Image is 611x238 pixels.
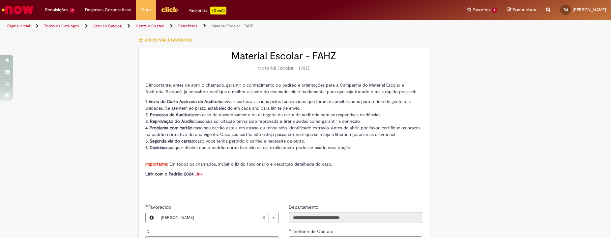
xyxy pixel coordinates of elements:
a: Gente e Gestão [136,23,164,29]
span: Necessários - Favorecido [148,204,172,210]
strong: 3. Reprovação do Auxílio: [145,119,195,124]
button: Adicionar a Favoritos [138,33,196,47]
strong: Link com o Padrão 2024 [145,171,193,177]
a: Benefícios [178,23,197,29]
span: 6 [70,8,75,13]
span: Somente leitura - Departamento [289,204,320,210]
span: More [141,7,151,13]
span: Obrigatório Preenchido [145,204,148,207]
abbr: Limpar campo Favorecido [259,212,269,223]
strong: 1. Envio de Carta Assinada de Auditoria: [145,99,223,104]
span: 1 [492,8,497,13]
span: Rascunhos [512,7,536,13]
a: Link [194,171,203,177]
div: Padroniza [189,7,226,14]
button: Favorecido, Visualizar este registro Thaynna Da Silva Moura [146,212,158,223]
input: Departamento [289,212,422,223]
span: caso sua solicitação tenha sido reprovada e tirar dúvidas como garantir a correção. [145,119,361,124]
span: em caso de questionamento da categoria da carta de auditoria com as respectivas evidências. [145,112,381,118]
span: É importante, antes de abrir o chamado, garantir o conhecimento do padrão e orientações para a Ca... [145,82,416,94]
strong: 4. Problema com cartão: [145,125,193,131]
span: : [145,171,203,177]
img: click_logo_yellow_360x200.png [161,5,179,14]
strong: 6. Dúvidas: [145,145,166,150]
a: Todos os Catálogos [44,23,79,29]
a: Rascunhos [507,7,536,13]
strong: 5. Segunda via do cartão: [145,138,195,144]
span: enviar cartas assinadas pelos funcionários que foram disponibilizadas para o time de gente das un... [145,99,411,111]
span: caso você tenha perdido o cartão e necessite de outro. [145,138,305,144]
span: Favoritos [473,7,491,13]
span: qualquer dúvida que o padrão normativo não esteja explicitando, pode ser usado essa opção. [145,145,351,150]
a: Material Escolar - FAHZ [212,23,253,29]
h2: Material Escolar - FAHZ [145,51,422,62]
strong: Importante [145,161,167,167]
span: Somente leitura - ID [145,228,151,234]
ul: Trilhas de página [5,20,402,32]
span: caso seu cartão esteja em atraso ou tenha sido identificado extravio. Antes de abrir, por favor, ... [145,125,421,137]
span: Adicionar a Favoritos [145,38,192,43]
span: : Em todos os chamados, incluir o ID do funcionário e descrição detalhada do caso. [145,161,332,167]
span: [PERSON_NAME] [573,7,606,13]
a: Página inicial [7,23,30,29]
span: Requisições [45,7,68,13]
a: Service Catalog [93,23,122,29]
span: Despesas Corporativas [85,7,131,13]
span: [PERSON_NAME] [161,212,262,223]
span: TM [563,8,568,12]
a: [PERSON_NAME]Limpar campo Favorecido [158,212,278,223]
div: Material Escolar - FAHZ [145,65,422,71]
span: Obrigatório Preenchido [289,229,292,231]
span: Telefone de Contato [292,228,335,234]
strong: 2. Processo de Auditoria: [145,112,195,118]
label: Somente leitura - ID [145,228,151,235]
img: ServiceNow [1,3,35,16]
p: +GenAi [210,7,226,14]
label: Somente leitura - Departamento [289,204,320,210]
